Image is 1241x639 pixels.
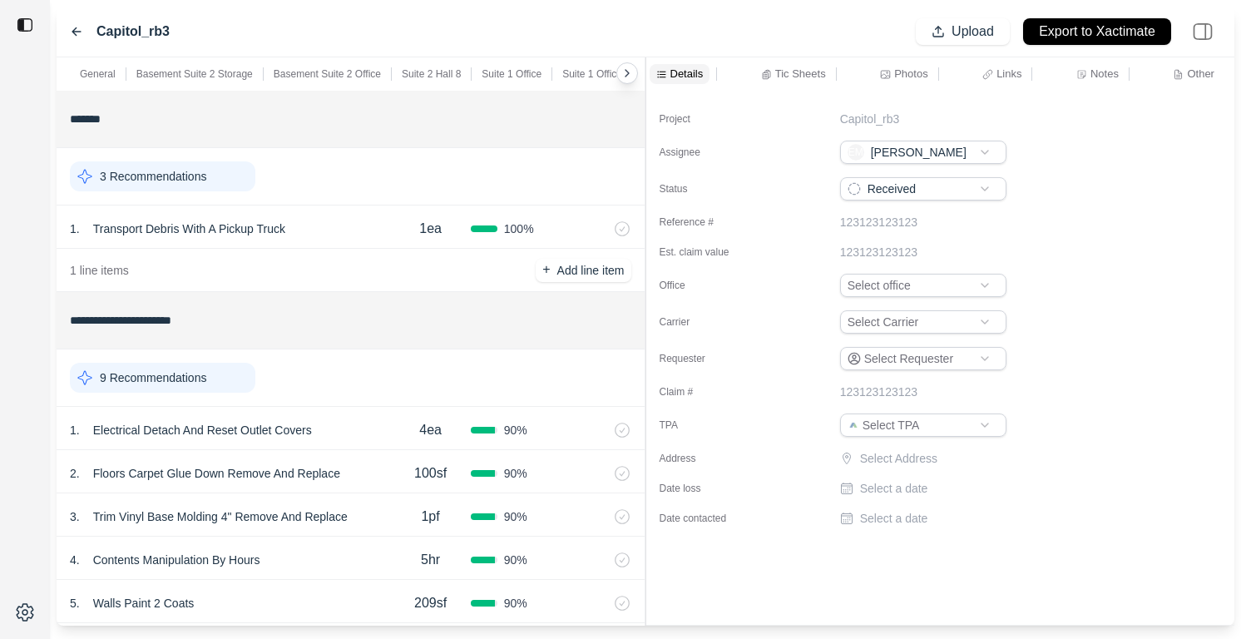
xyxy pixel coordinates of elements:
[1039,22,1155,42] p: Export to Xactimate
[96,22,170,42] label: Capitol_rb3
[916,18,1010,45] button: Upload
[17,17,33,33] img: toggle sidebar
[952,22,994,42] p: Upload
[1023,18,1171,45] button: Export to Xactimate
[1184,13,1221,50] img: right-panel.svg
